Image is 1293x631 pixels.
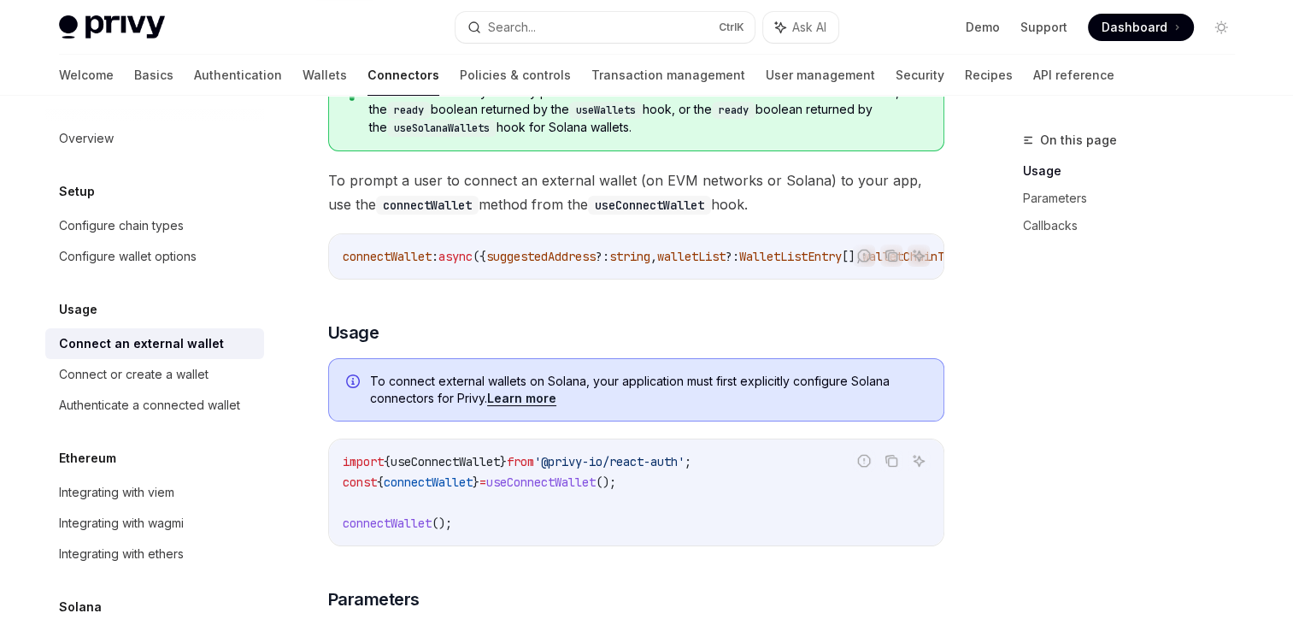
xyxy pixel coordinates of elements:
code: connectWallet [376,196,479,215]
a: API reference [1033,55,1114,96]
div: Configure chain types [59,215,184,236]
span: '@privy-io/react-auth' [534,454,685,469]
span: walletList [657,249,726,264]
a: Basics [134,55,173,96]
span: Ask AI [792,19,826,36]
a: Integrating with viem [45,477,264,508]
div: Connect an external wallet [59,333,224,354]
a: Integrating with ethers [45,539,264,569]
button: Ask AI [908,450,930,472]
a: Connect an external wallet [45,328,264,359]
span: ; [685,454,691,469]
code: useWallets [569,102,643,119]
span: connectWallet [384,475,473,490]
a: Dashboard [1088,14,1194,41]
span: { [377,475,384,490]
span: const [343,475,377,490]
span: import [343,454,384,469]
a: Authentication [194,55,282,96]
a: Support [1020,19,1067,36]
a: Integrating with wagmi [45,508,264,539]
code: useSolanaWallets [387,120,497,137]
div: Integrating with wagmi [59,513,184,534]
span: Dashboard [1102,19,1167,36]
a: Configure wallet options [45,241,264,272]
span: : [432,249,438,264]
a: Welcome [59,55,114,96]
a: Connect or create a wallet [45,359,264,390]
svg: Info [346,374,363,392]
span: { [384,454,391,469]
a: Policies & controls [460,55,571,96]
button: Report incorrect code [853,245,875,267]
span: Ctrl K [719,21,744,34]
a: Demo [966,19,1000,36]
button: Toggle dark mode [1208,14,1235,41]
img: light logo [59,15,165,39]
span: connectWallet [343,249,432,264]
span: , [650,249,657,264]
div: Configure wallet options [59,246,197,267]
a: Connectors [367,55,439,96]
div: Overview [59,128,114,149]
span: On this page [1040,130,1117,150]
span: ?: [596,249,609,264]
a: Parameters [1023,185,1249,212]
h5: Setup [59,181,95,202]
a: Security [896,55,944,96]
span: ({ [473,249,486,264]
span: useConnectWallet [391,454,500,469]
div: Search... [488,17,536,38]
span: To connect external wallets on Solana, your application must first explicitly configure Solana co... [370,373,926,407]
a: Overview [45,123,264,154]
span: (); [432,516,452,531]
a: Wallets [303,55,347,96]
span: string [609,249,650,264]
div: Authenticate a connected wallet [59,395,240,416]
span: [], [842,249,862,264]
span: ?: [726,249,739,264]
div: Connect or create a wallet [59,364,209,385]
code: useConnectWallet [588,196,711,215]
a: Configure chain types [45,210,264,241]
a: Authenticate a connected wallet [45,390,264,421]
button: Copy the contents from the code block [880,450,902,472]
a: Learn more [487,391,556,406]
span: Usage [328,321,379,345]
span: WalletListEntry [739,249,842,264]
span: (); [596,475,616,490]
span: connectWallet [343,516,432,531]
button: Ask AI [908,245,930,267]
a: User management [766,55,875,96]
a: Transaction management [591,55,745,96]
code: ready [387,102,431,119]
span: useConnectWallet [486,475,596,490]
button: Copy the contents from the code block [880,245,902,267]
a: Callbacks [1023,212,1249,239]
span: suggestedAddress [486,249,596,264]
div: Integrating with viem [59,482,174,503]
button: Search...CtrlK [455,12,755,43]
code: ready [712,102,755,119]
span: To prompt a user to connect an external wallet (on EVM networks or Solana) to your app, use the m... [328,168,944,216]
span: To determine if Privy has fully processed all external and embedded EVM wallet connections, use t... [369,84,926,137]
div: Integrating with ethers [59,544,184,564]
span: Parameters [328,587,420,611]
span: = [479,475,486,490]
span: } [473,475,479,490]
span: async [438,249,473,264]
button: Ask AI [763,12,838,43]
a: Recipes [965,55,1013,96]
button: Report incorrect code [853,450,875,472]
span: from [507,454,534,469]
h5: Ethereum [59,448,116,469]
h5: Solana [59,597,102,617]
span: } [500,454,507,469]
h5: Usage [59,299,97,320]
a: Usage [1023,157,1249,185]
